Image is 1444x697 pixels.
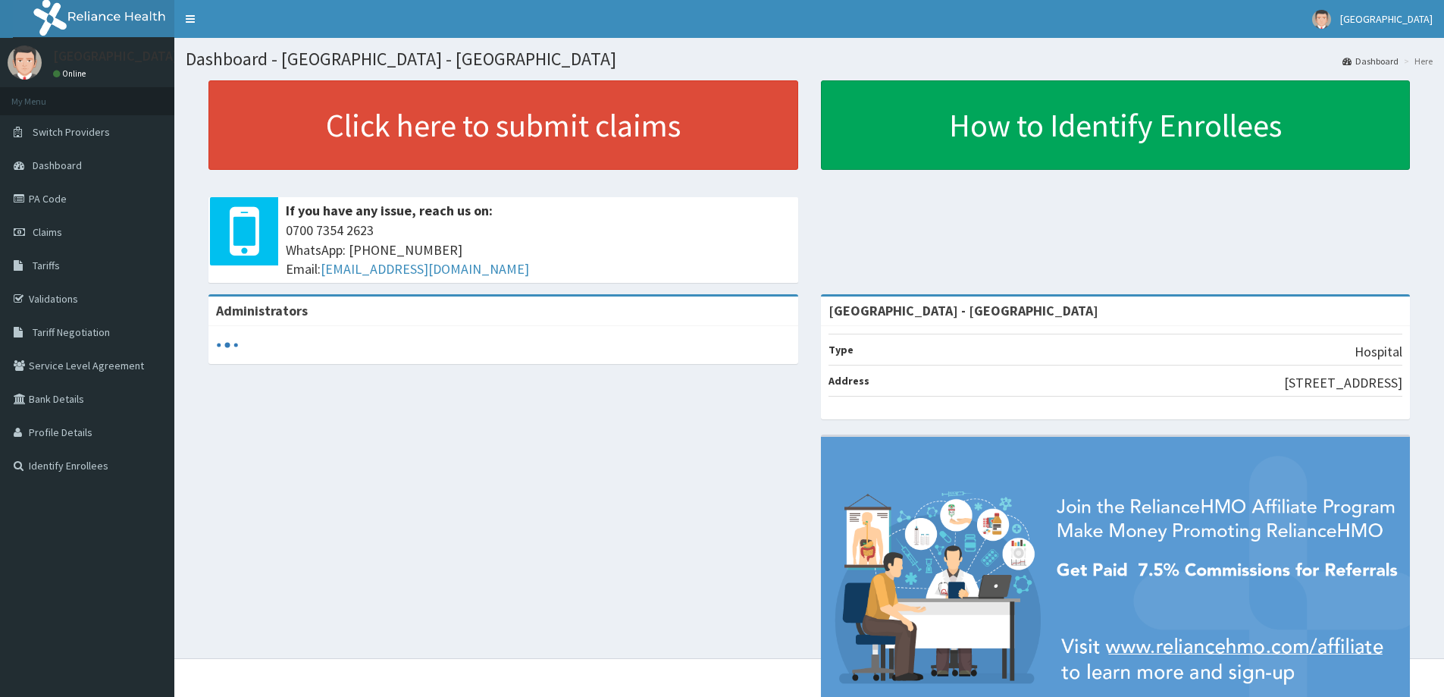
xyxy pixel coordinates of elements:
h1: Dashboard - [GEOGRAPHIC_DATA] - [GEOGRAPHIC_DATA] [186,49,1433,69]
span: Tariffs [33,259,60,272]
span: Switch Providers [33,125,110,139]
svg: audio-loading [216,334,239,356]
b: Administrators [216,302,308,319]
img: User Image [1312,10,1331,29]
span: Claims [33,225,62,239]
b: If you have any issue, reach us on: [286,202,493,219]
img: User Image [8,46,42,80]
b: Address [828,374,869,388]
a: Dashboard [1342,55,1399,68]
a: Online [53,68,89,79]
p: Hospital [1355,342,1402,362]
p: [GEOGRAPHIC_DATA] [53,49,178,63]
a: How to Identify Enrollees [821,80,1411,170]
li: Here [1400,55,1433,68]
a: [EMAIL_ADDRESS][DOMAIN_NAME] [321,260,529,278]
span: Tariff Negotiation [33,325,110,339]
span: 0700 7354 2623 WhatsApp: [PHONE_NUMBER] Email: [286,221,791,279]
a: Click here to submit claims [208,80,798,170]
span: Dashboard [33,159,82,172]
span: [GEOGRAPHIC_DATA] [1340,12,1433,26]
b: Type [828,343,854,356]
p: [STREET_ADDRESS] [1284,373,1402,393]
strong: [GEOGRAPHIC_DATA] - [GEOGRAPHIC_DATA] [828,302,1098,319]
